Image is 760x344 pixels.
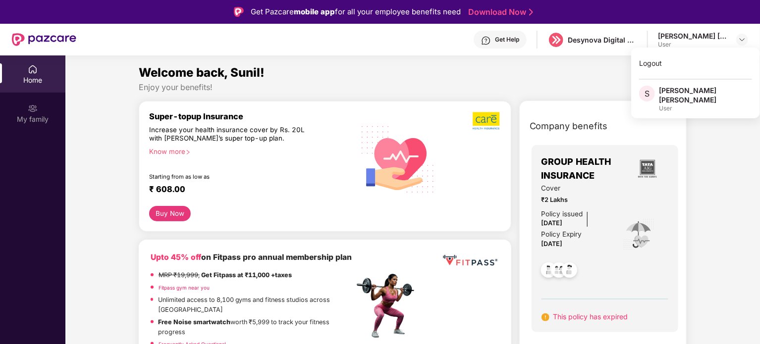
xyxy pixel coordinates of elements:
b: on Fitpass pro annual membership plan [151,252,352,262]
img: svg+xml;base64,PHN2ZyB4bWxucz0iaHR0cDovL3d3dy53My5vcmcvMjAwMC9zdmciIHhtbG5zOnhsaW5rPSJodHRwOi8vd3... [354,114,442,203]
div: User [658,41,727,49]
del: MRP ₹19,999, [159,271,200,279]
p: worth ₹5,999 to track your fitness progress [159,317,354,337]
img: svg+xml;base64,PHN2ZyB4bWxucz0iaHR0cDovL3d3dy53My5vcmcvMjAwMC9zdmciIHdpZHRoPSIxNiIgaGVpZ2h0PSIxNi... [542,313,549,321]
img: svg+xml;base64,PHN2ZyB4bWxucz0iaHR0cDovL3d3dy53My5vcmcvMjAwMC9zdmciIHdpZHRoPSI0OC45NDMiIGhlaWdodD... [557,259,582,284]
div: [PERSON_NAME] [PERSON_NAME] [658,31,727,41]
div: Know more [149,147,348,154]
img: fppp.png [441,251,499,270]
span: Welcome back, Sunil! [139,65,265,80]
span: S [645,88,650,99]
div: ₹ 608.00 [149,184,344,196]
div: User [659,104,752,112]
strong: Get Fitpass at ₹11,000 +taxes [201,271,292,279]
img: svg+xml;base64,PHN2ZyBpZD0iSGVscC0zMngzMiIgeG1sbnM9Imh0dHA6Ly93d3cudzMub3JnLzIwMDAvc3ZnIiB3aWR0aD... [481,36,491,46]
a: Download Now [468,7,530,17]
div: Get Help [495,36,519,44]
div: Starting from as low as [149,173,312,180]
strong: Free Noise smartwatch [159,318,231,326]
img: logo%20(5).png [549,33,563,47]
span: [DATE] [542,219,563,227]
div: Super-topup Insurance [149,111,354,121]
div: Desynova Digital private limited [568,35,637,45]
b: Upto 45% off [151,252,201,262]
a: Fitpass gym near you [159,285,210,291]
span: GROUP HEALTH INSURANCE [542,155,627,183]
div: Policy Expiry [542,229,582,240]
img: svg+xml;base64,PHN2ZyBpZD0iSG9tZSIgeG1sbnM9Imh0dHA6Ly93d3cudzMub3JnLzIwMDAvc3ZnIiB3aWR0aD0iMjAiIG... [28,64,38,74]
img: Logo [234,7,244,17]
div: Logout [631,53,760,73]
img: Stroke [529,7,533,17]
img: b5dec4f62d2307b9de63beb79f102df3.png [473,111,501,130]
img: svg+xml;base64,PHN2ZyB4bWxucz0iaHR0cDovL3d3dy53My5vcmcvMjAwMC9zdmciIHdpZHRoPSI0OC45MTUiIGhlaWdodD... [547,259,571,284]
span: Cover [542,183,609,194]
span: ₹2 Lakhs [542,195,609,205]
img: svg+xml;base64,PHN2ZyB4bWxucz0iaHR0cDovL3d3dy53My5vcmcvMjAwMC9zdmciIHdpZHRoPSI0OC45NDMiIGhlaWdodD... [537,259,561,284]
span: Company benefits [530,119,608,133]
img: svg+xml;base64,PHN2ZyB3aWR0aD0iMjAiIGhlaWdodD0iMjAiIHZpZXdCb3g9IjAgMCAyMCAyMCIgZmlsbD0ibm9uZSIgeG... [28,103,38,113]
strong: mobile app [294,7,335,16]
img: fpp.png [354,271,423,341]
button: Buy Now [149,206,191,221]
img: insurerLogo [634,155,661,182]
div: [PERSON_NAME] [PERSON_NAME] [659,86,752,104]
div: Get Pazcare for all your employee benefits need [251,6,461,18]
div: Increase your health insurance cover by Rs. 20L with [PERSON_NAME]’s super top-up plan. [149,126,312,144]
p: Unlimited access to 8,100 gyms and fitness studios across [GEOGRAPHIC_DATA] [158,295,354,315]
span: [DATE] [542,240,563,247]
span: This policy has expired [553,312,628,321]
img: New Pazcare Logo [12,33,76,46]
div: Enjoy your benefits! [139,82,687,93]
img: svg+xml;base64,PHN2ZyBpZD0iRHJvcGRvd24tMzJ4MzIiIHhtbG5zPSJodHRwOi8vd3d3LnczLm9yZy8yMDAwL3N2ZyIgd2... [738,36,746,44]
img: icon [623,218,655,251]
span: right [185,149,191,155]
div: Policy issued [542,209,583,219]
